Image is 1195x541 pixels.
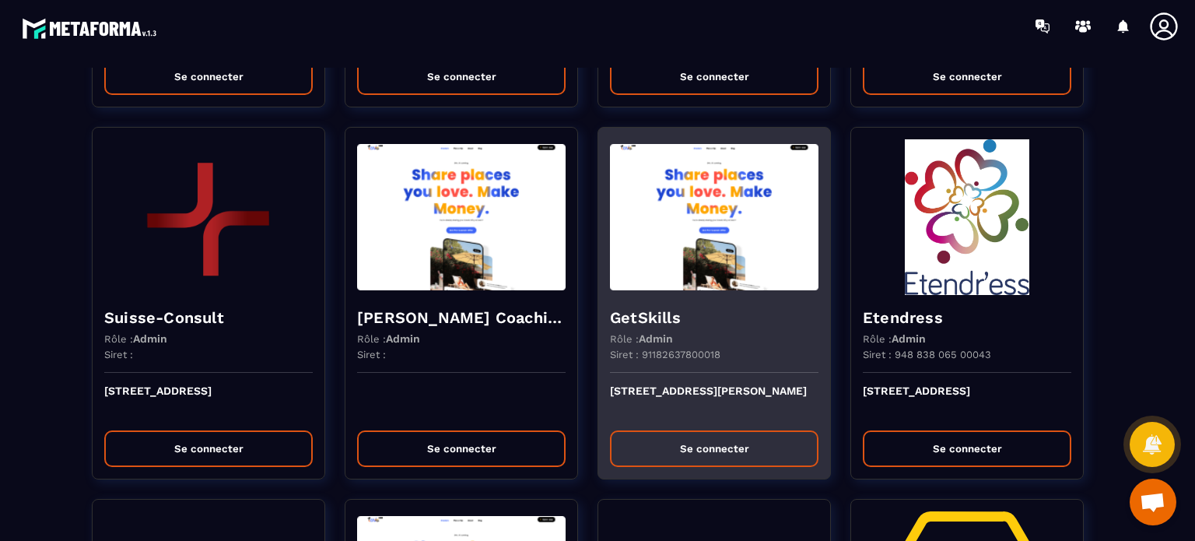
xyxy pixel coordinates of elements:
img: funnel-background [104,139,313,295]
h4: Etendress [863,307,1071,328]
p: Rôle : [610,332,673,345]
h4: Suisse-Consult [104,307,313,328]
span: Admin [133,332,167,345]
button: Se connecter [610,58,818,95]
button: Se connecter [357,430,566,467]
img: funnel-background [863,139,1071,295]
span: Admin [639,332,673,345]
button: Se connecter [104,58,313,95]
button: Se connecter [357,58,566,95]
p: Rôle : [863,332,926,345]
img: funnel-background [357,139,566,295]
p: Siret : [357,349,386,360]
img: logo [22,14,162,43]
div: Ouvrir le chat [1130,479,1176,525]
h4: GetSkills [610,307,818,328]
p: [STREET_ADDRESS] [104,385,313,419]
p: Siret : 91182637800018 [610,349,720,360]
button: Se connecter [104,430,313,467]
h4: [PERSON_NAME] Coaching & Development [357,307,566,328]
span: Admin [892,332,926,345]
button: Se connecter [863,58,1071,95]
p: [STREET_ADDRESS][PERSON_NAME] [610,385,818,419]
p: Rôle : [104,332,167,345]
span: Admin [386,332,420,345]
p: Siret : [104,349,133,360]
button: Se connecter [610,430,818,467]
img: funnel-background [610,139,818,295]
p: Rôle : [357,332,420,345]
button: Se connecter [863,430,1071,467]
p: Siret : 948 838 065 00043 [863,349,991,360]
p: [STREET_ADDRESS] [863,385,1071,419]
